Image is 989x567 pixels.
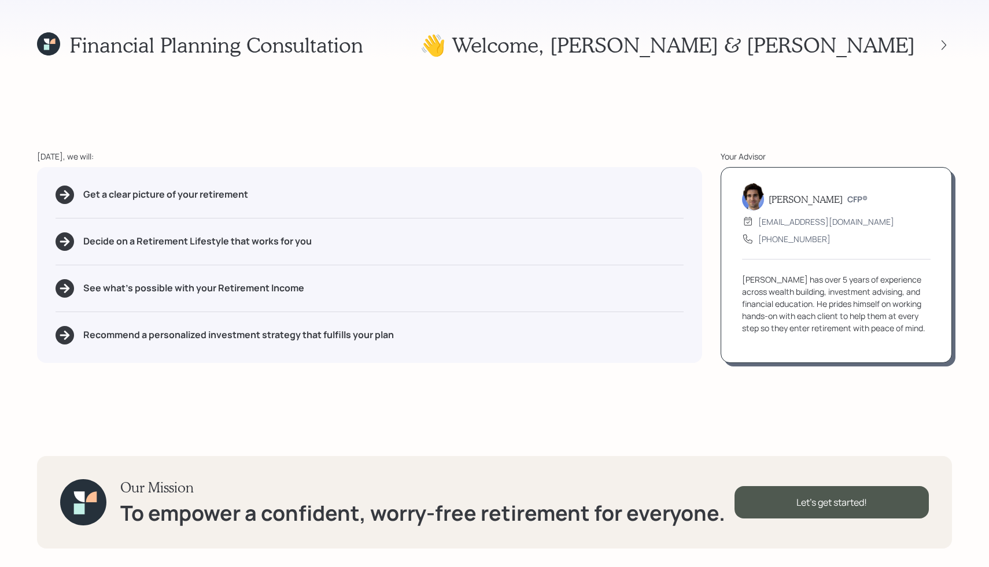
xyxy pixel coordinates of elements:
h5: [PERSON_NAME] [769,194,843,205]
h1: Financial Planning Consultation [69,32,363,57]
div: Your Advisor [721,150,952,162]
div: [DATE], we will: [37,150,702,162]
div: Let's get started! [735,486,929,518]
h5: Get a clear picture of your retirement [83,189,248,200]
img: harrison-schaefer-headshot-2.png [742,183,764,210]
h5: Recommend a personalized investment strategy that fulfills your plan [83,329,394,340]
h6: CFP® [847,195,868,205]
h5: See what's possible with your Retirement Income [83,283,304,294]
div: [PERSON_NAME] has over 5 years of experience across wealth building, investment advising, and fin... [742,273,931,334]
h3: Our Mission [120,479,725,496]
div: [PHONE_NUMBER] [758,233,831,245]
h5: Decide on a Retirement Lifestyle that works for you [83,236,312,247]
div: [EMAIL_ADDRESS][DOMAIN_NAME] [758,216,894,228]
h1: 👋 Welcome , [PERSON_NAME] & [PERSON_NAME] [420,32,915,57]
h1: To empower a confident, worry-free retirement for everyone. [120,501,725,525]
